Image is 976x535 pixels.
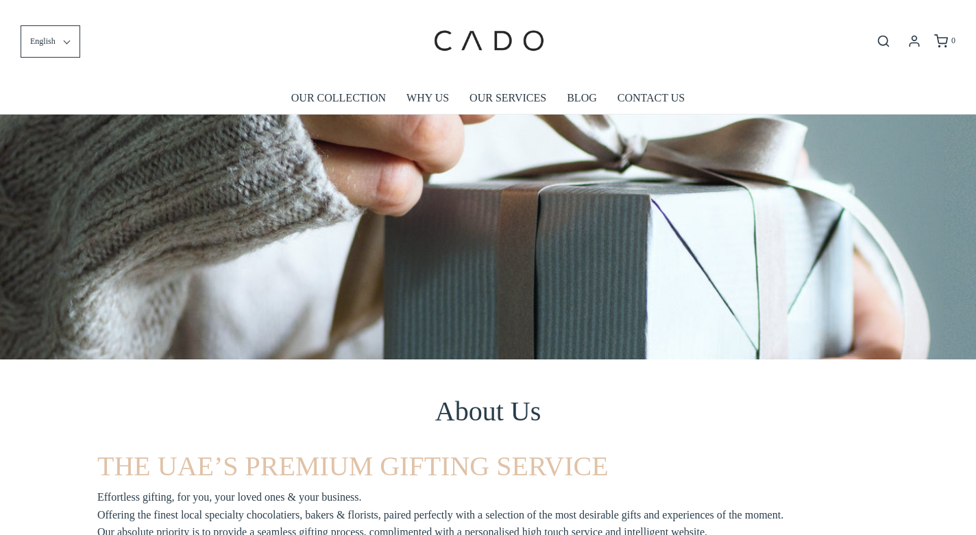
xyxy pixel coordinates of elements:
[618,82,685,114] a: CONTACT US
[406,82,449,114] a: WHY US
[871,34,896,49] button: Open search bar
[951,36,955,45] span: 0
[469,82,546,114] a: OUR SERVICES
[430,10,546,72] img: cadogifting
[567,82,597,114] a: BLOG
[97,451,609,481] span: THE UAE’S PREMIUM GIFTING SERVICE
[291,82,386,114] a: OUR COLLECTION
[30,35,56,48] span: English
[21,25,80,58] button: English
[933,34,955,48] a: 0
[97,394,879,429] h1: About Us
